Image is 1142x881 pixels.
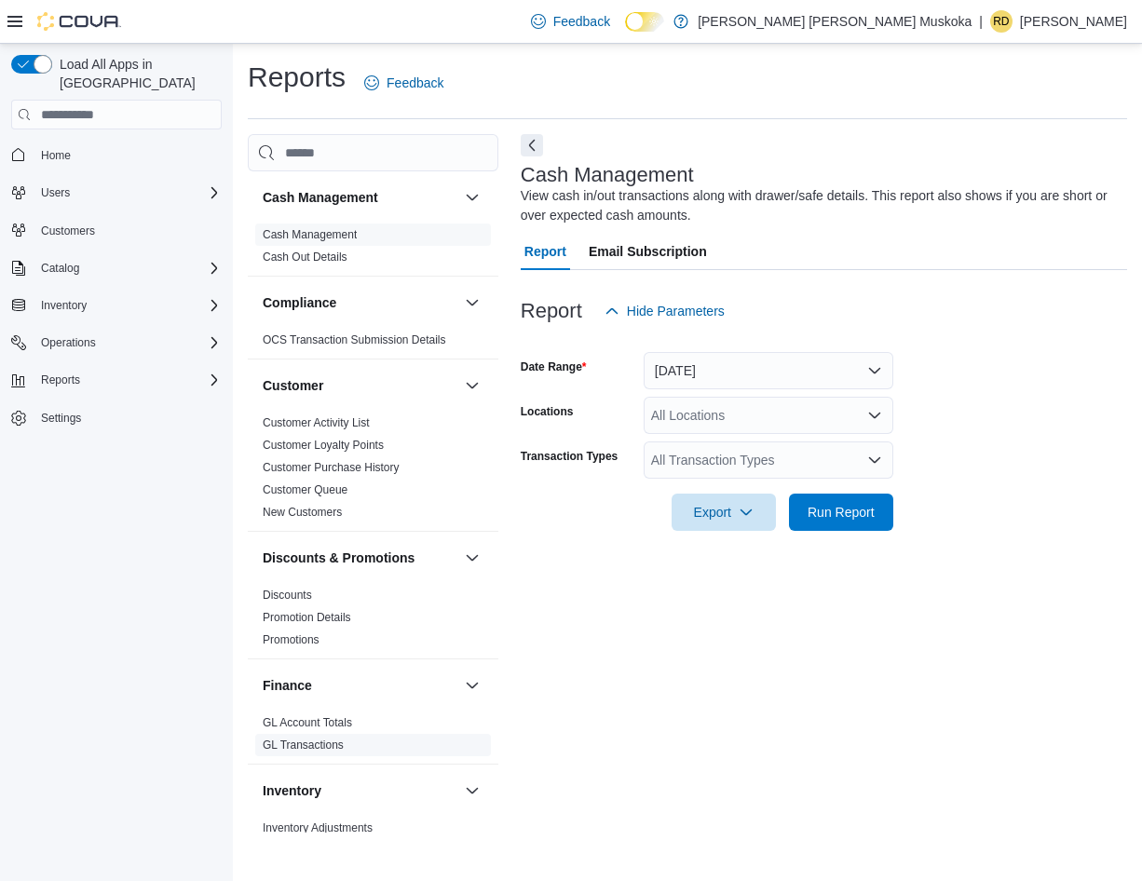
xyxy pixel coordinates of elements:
button: Open list of options [867,408,882,423]
a: Customers [34,220,102,242]
h3: Inventory [263,781,321,800]
span: Promotion Details [263,610,351,625]
a: Promotions [263,633,319,646]
button: Hide Parameters [597,292,732,330]
span: Settings [41,411,81,426]
span: Reports [34,369,222,391]
span: OCS Transaction Submission Details [263,332,446,347]
a: Customer Queue [263,483,347,496]
button: Inventory [4,292,229,319]
div: Cash Management [248,224,498,276]
a: Customer Loyalty Points [263,439,384,452]
span: Catalog [41,261,79,276]
a: Feedback [357,64,451,102]
span: Email Subscription [589,233,707,270]
a: Customer Purchase History [263,461,400,474]
span: Inventory Adjustments [263,820,373,835]
button: Users [34,182,77,204]
span: Report [524,233,566,270]
a: OCS Transaction Submission Details [263,333,446,346]
a: Discounts [263,589,312,602]
span: Feedback [553,12,610,31]
input: Dark Mode [625,12,664,32]
span: Customers [34,219,222,242]
h3: Customer [263,376,323,395]
h1: Reports [248,59,346,96]
span: Customer Queue [263,482,347,497]
h3: Compliance [263,293,336,312]
a: New Customers [263,506,342,519]
a: Customer Activity List [263,416,370,429]
span: Promotions [263,632,319,647]
p: | [979,10,983,33]
span: Home [34,142,222,166]
span: Users [34,182,222,204]
button: Open list of options [867,453,882,468]
button: [DATE] [644,352,893,389]
span: RD [993,10,1009,33]
span: Users [41,185,70,200]
span: Cash Management [263,227,357,242]
button: Reports [4,367,229,393]
p: [PERSON_NAME] [1020,10,1127,33]
label: Date Range [521,359,587,374]
span: Inventory [34,294,222,317]
button: Finance [461,674,483,697]
nav: Complex example [11,133,222,480]
span: Discounts [263,588,312,603]
p: [PERSON_NAME] [PERSON_NAME] Muskoka [698,10,972,33]
div: Compliance [248,329,498,359]
button: Next [521,134,543,156]
button: Users [4,180,229,206]
button: Cash Management [263,188,457,207]
div: Rebecca Dickson [990,10,1013,33]
span: Feedback [387,74,443,92]
span: New Customers [263,505,342,520]
button: Operations [34,332,103,354]
button: Finance [263,676,457,695]
button: Cash Management [461,186,483,209]
img: Cova [37,12,121,31]
span: Hide Parameters [627,302,725,320]
a: GL Transactions [263,739,344,752]
span: Reports [41,373,80,387]
span: Dark Mode [625,32,626,33]
button: Operations [4,330,229,356]
button: Settings [4,404,229,431]
button: Reports [34,369,88,391]
button: Catalog [34,257,87,279]
button: Discounts & Promotions [263,549,457,567]
span: Cash Out Details [263,250,347,264]
span: GL Transactions [263,738,344,752]
div: Customer [248,412,498,531]
h3: Cash Management [263,188,378,207]
a: Settings [34,407,88,429]
div: Finance [248,712,498,764]
button: Catalog [4,255,229,281]
a: Cash Out Details [263,251,347,264]
span: Run Report [808,503,875,522]
span: Customer Purchase History [263,460,400,475]
button: Customer [263,376,457,395]
button: Home [4,141,229,168]
button: Compliance [461,291,483,314]
h3: Finance [263,676,312,695]
button: Inventory [34,294,94,317]
button: Discounts & Promotions [461,547,483,569]
label: Transaction Types [521,449,618,464]
button: Inventory [461,779,483,802]
a: Cash Management [263,228,357,241]
button: Inventory [263,781,457,800]
div: Discounts & Promotions [248,584,498,658]
span: Load All Apps in [GEOGRAPHIC_DATA] [52,55,222,92]
button: Customer [461,374,483,397]
a: Promotion Details [263,611,351,624]
a: Feedback [523,3,618,40]
span: Customer Loyalty Points [263,438,384,453]
a: Inventory Adjustments [263,821,373,834]
div: View cash in/out transactions along with drawer/safe details. This report also shows if you are s... [521,186,1118,225]
span: Operations [34,332,222,354]
h3: Discounts & Promotions [263,549,415,567]
span: Catalog [34,257,222,279]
